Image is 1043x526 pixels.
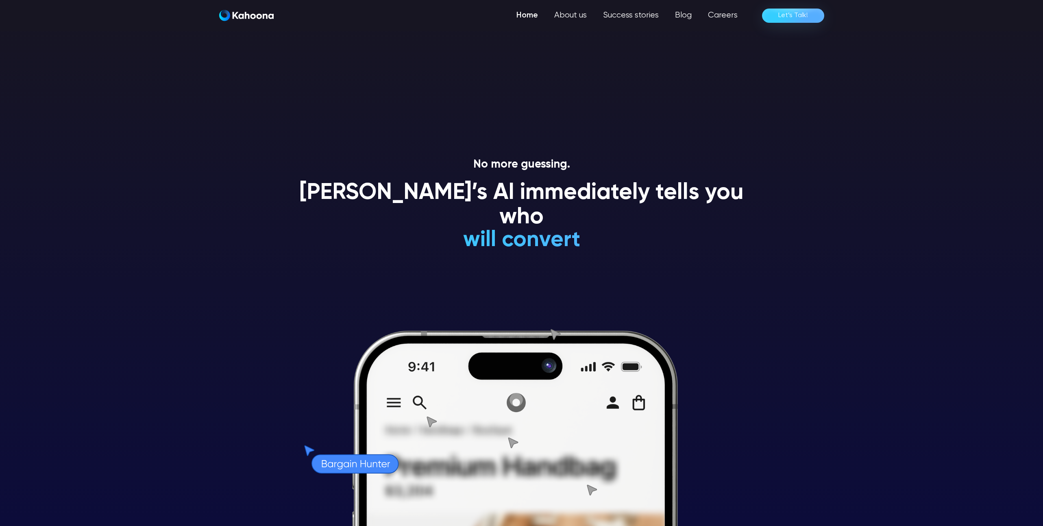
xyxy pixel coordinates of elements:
[219,10,274,21] img: Kahoona logo white
[667,7,700,24] a: Blog
[546,7,595,24] a: About us
[762,9,824,23] a: Let’s Talk!
[402,228,641,252] h1: will convert
[778,9,808,22] div: Let’s Talk!
[219,10,274,22] a: home
[700,7,746,24] a: Careers
[595,7,667,24] a: Success stories
[290,181,753,229] h1: [PERSON_NAME]’s AI immediately tells you who
[290,158,753,172] p: No more guessing.
[508,7,546,24] a: Home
